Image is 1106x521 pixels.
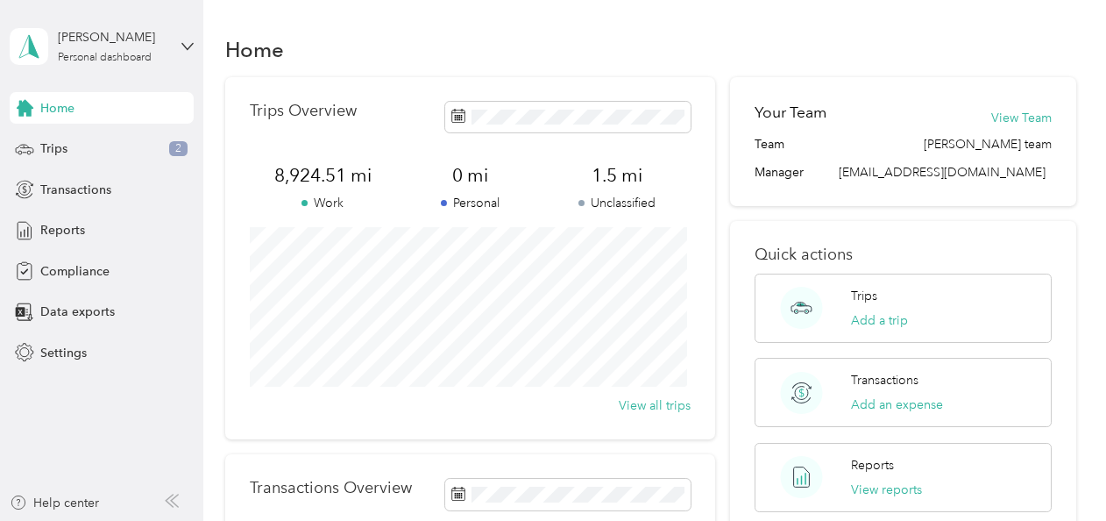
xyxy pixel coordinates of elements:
span: 1.5 mi [543,163,691,188]
span: Transactions [40,181,111,199]
button: Add a trip [851,311,908,330]
div: Personal dashboard [58,53,152,63]
span: Data exports [40,303,115,321]
button: Help center [10,494,99,512]
p: Trips Overview [250,102,357,120]
span: Team [755,135,784,153]
p: Personal [396,194,543,212]
p: Reports [851,456,894,475]
span: [EMAIL_ADDRESS][DOMAIN_NAME] [839,165,1046,180]
h2: Your Team [755,102,826,124]
iframe: Everlance-gr Chat Button Frame [1008,423,1106,521]
p: Work [250,194,397,212]
h1: Home [225,40,284,59]
span: 8,924.51 mi [250,163,397,188]
span: [PERSON_NAME] team [924,135,1052,153]
span: Reports [40,221,85,239]
span: 0 mi [396,163,543,188]
button: View all trips [619,396,691,415]
p: Unclassified [543,194,691,212]
p: Quick actions [755,246,1051,264]
p: Transactions [851,371,918,389]
span: Home [40,99,74,118]
span: 2 [169,141,188,157]
span: Compliance [40,262,110,281]
span: Trips [40,139,67,158]
span: Settings [40,344,87,362]
button: View reports [851,481,922,499]
div: [PERSON_NAME] [58,28,167,46]
button: Add an expense [851,396,943,414]
p: Transactions Overview [250,479,412,497]
p: Trips [851,287,877,305]
span: Manager [755,163,804,182]
button: View Team [991,109,1052,127]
